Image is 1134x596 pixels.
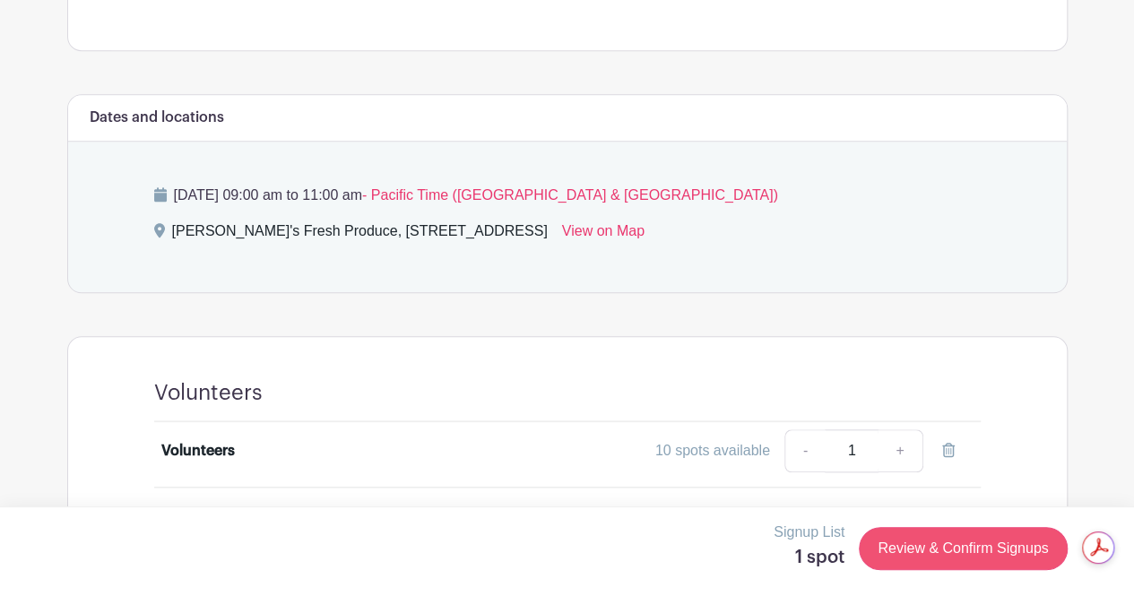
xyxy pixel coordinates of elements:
a: + [878,429,922,472]
a: Review & Confirm Signups [859,527,1067,570]
h4: Volunteers [154,380,263,406]
a: - [784,429,826,472]
a: View on Map [562,220,645,249]
h5: 1 spot [774,547,844,568]
div: [PERSON_NAME]'s Fresh Produce, [STREET_ADDRESS] [172,220,548,249]
div: 10 spots available [655,440,770,462]
div: Volunteers [161,440,235,462]
span: - Pacific Time ([GEOGRAPHIC_DATA] & [GEOGRAPHIC_DATA]) [362,187,778,203]
p: Signup List [774,522,844,543]
p: [DATE] 09:00 am to 11:00 am [154,185,981,206]
h6: Dates and locations [90,109,224,126]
